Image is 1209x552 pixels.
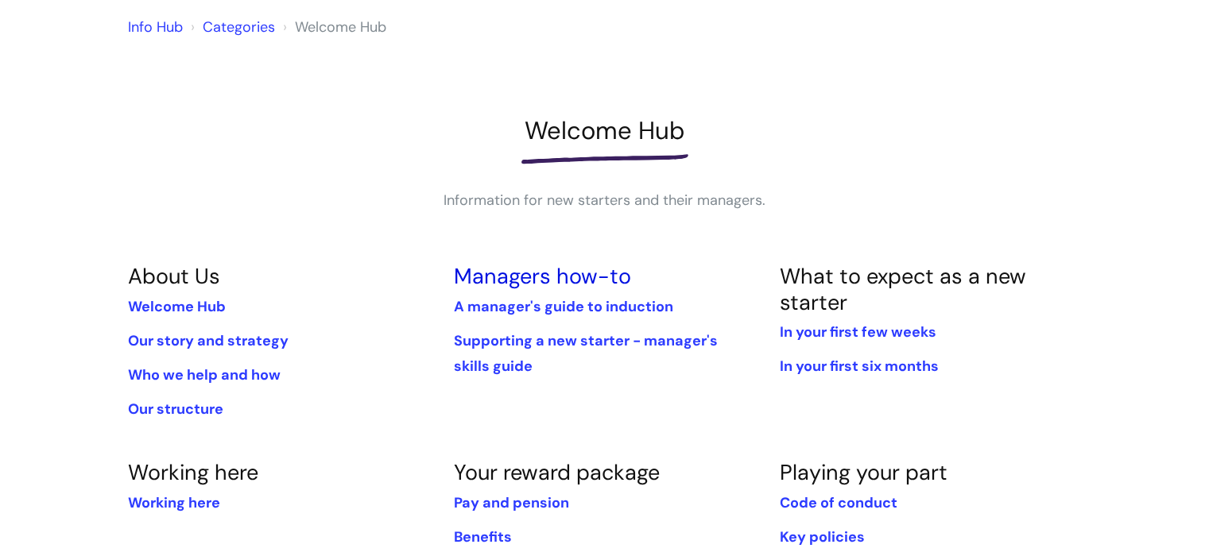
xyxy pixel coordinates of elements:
[453,458,659,486] a: Your reward package
[453,262,630,290] a: Managers how-to
[128,17,183,37] a: Info Hub
[779,322,936,342] a: In your first few weeks
[453,527,511,546] a: Benefits
[779,527,864,546] a: Key policies
[453,297,672,316] a: A manager's guide to induction
[187,14,275,40] li: Solution home
[128,365,281,384] a: Who we help and how
[128,297,226,316] a: Welcome Hub
[128,116,1082,145] h1: Welcome Hub
[203,17,275,37] a: Categories
[453,331,717,376] a: Supporting a new starter - manager's skills guide
[128,493,220,512] a: Working here
[779,493,897,512] a: Code of conduct
[779,458,947,486] a: Playing your part
[128,400,223,419] a: Our structure
[128,458,258,486] a: Working here
[128,262,220,290] a: About Us
[279,14,386,40] li: Welcome Hub
[128,331,289,350] a: Our story and strategy
[366,187,843,213] p: Information for new starters and their managers.
[779,262,1025,315] a: What to expect as a new starter
[453,493,568,512] a: Pay and pension
[779,357,938,376] a: In your first six months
